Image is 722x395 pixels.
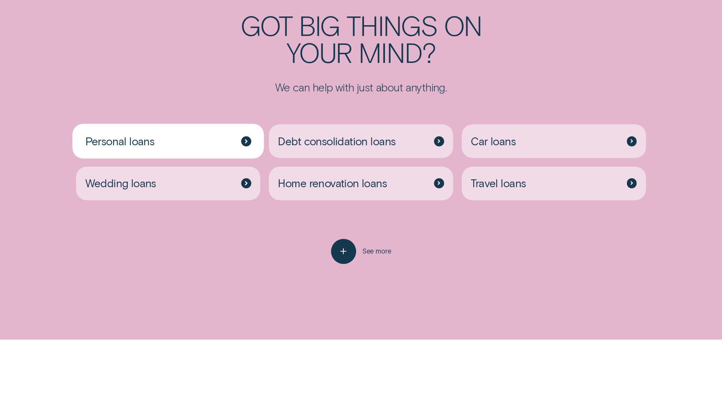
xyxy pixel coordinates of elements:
[85,134,155,148] span: Personal loans
[197,80,526,94] p: We can help with just about anything.
[278,176,387,190] span: Home renovation loans
[269,124,453,158] a: Debt consolidation loans
[331,239,391,264] button: See more
[462,124,646,158] a: Car loans
[278,134,395,148] span: Debt consolidation loans
[471,134,516,148] span: Car loans
[269,167,453,200] a: Home renovation loans
[362,247,391,255] span: See more
[76,124,260,158] a: Personal loans
[471,176,526,190] span: Travel loans
[197,12,526,66] h2: Got big things on your mind?
[462,167,646,200] a: Travel loans
[85,176,156,190] span: Wedding loans
[76,167,260,200] a: Wedding loans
